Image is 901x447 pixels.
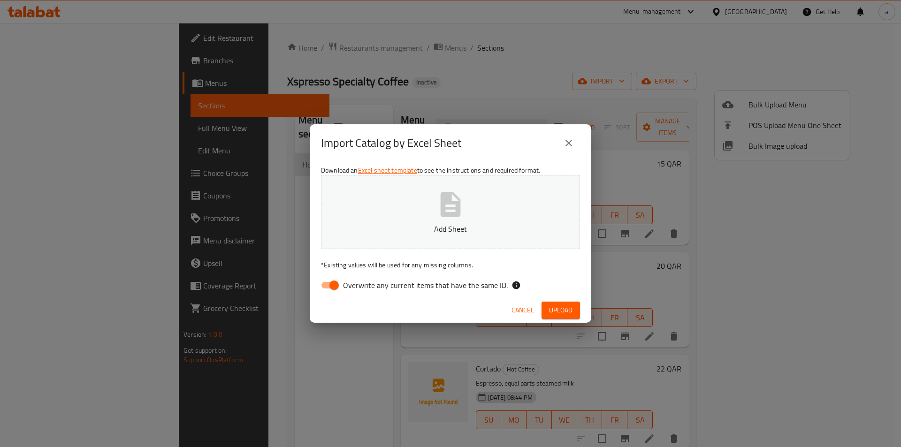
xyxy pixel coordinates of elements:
[549,304,573,316] span: Upload
[512,304,534,316] span: Cancel
[508,302,538,319] button: Cancel
[310,162,591,298] div: Download an to see the instructions and required format.
[358,164,417,176] a: Excel sheet template
[321,260,580,270] p: Existing values will be used for any missing columns.
[321,175,580,249] button: Add Sheet
[336,223,565,235] p: Add Sheet
[321,136,461,151] h2: Import Catalog by Excel Sheet
[512,280,521,290] svg: If the overwrite option isn't selected, then the items that match an existing ID will be ignored ...
[542,302,580,319] button: Upload
[343,280,508,291] span: Overwrite any current items that have the same ID.
[557,132,580,154] button: close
